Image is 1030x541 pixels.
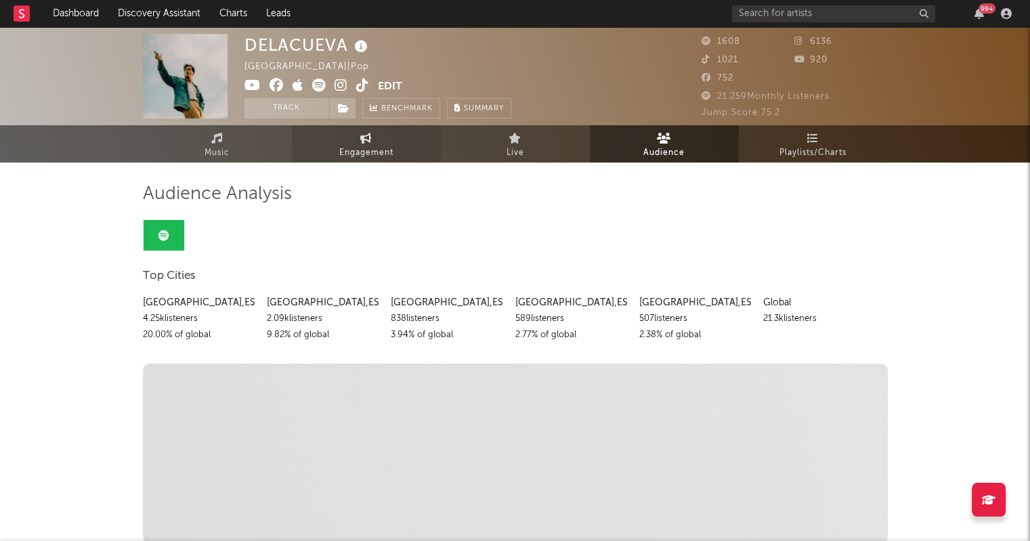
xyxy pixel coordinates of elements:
[362,98,440,118] a: Benchmark
[515,311,628,327] div: 589 listeners
[763,311,877,327] div: 21.3k listeners
[267,295,381,311] div: [GEOGRAPHIC_DATA] , ES
[464,105,504,112] span: Summary
[979,3,995,14] div: 99 +
[391,327,505,343] div: 3.94 % of global
[267,327,381,343] div: 9.82 % of global
[702,74,733,83] span: 752
[590,125,739,163] a: Audience
[702,108,780,117] span: Jump Score: 75.2
[143,268,196,284] span: Top Cities
[763,295,877,311] div: Global
[639,311,753,327] div: 507 listeners
[732,5,935,22] input: Search for artists
[643,145,685,161] span: Audience
[378,79,402,95] button: Edit
[292,125,441,163] a: Engagement
[447,98,511,118] button: Summary
[639,327,753,343] div: 2.38 % of global
[244,34,371,56] div: DELACUEVA
[639,295,753,311] div: [GEOGRAPHIC_DATA] , ES
[143,327,257,343] div: 20.00 % of global
[515,295,628,311] div: [GEOGRAPHIC_DATA] , ES
[143,186,292,202] span: Audience Analysis
[244,59,385,75] div: [GEOGRAPHIC_DATA] | Pop
[779,145,846,161] span: Playlists/Charts
[702,92,830,101] span: 21.259 Monthly Listeners
[515,327,628,343] div: 2.77 % of global
[244,98,329,118] button: Track
[391,311,505,327] div: 838 listeners
[702,56,738,64] span: 1021
[507,145,524,161] span: Live
[143,311,257,327] div: 4.25k listeners
[205,145,230,161] span: Music
[143,295,257,311] div: [GEOGRAPHIC_DATA] , ES
[794,56,828,64] span: 920
[794,37,832,46] span: 6136
[702,37,740,46] span: 1608
[267,311,381,327] div: 2.09k listeners
[441,125,590,163] a: Live
[739,125,888,163] a: Playlists/Charts
[339,145,393,161] span: Engagement
[974,8,984,19] button: 99+
[391,295,505,311] div: [GEOGRAPHIC_DATA] , ES
[381,101,433,117] span: Benchmark
[143,125,292,163] a: Music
